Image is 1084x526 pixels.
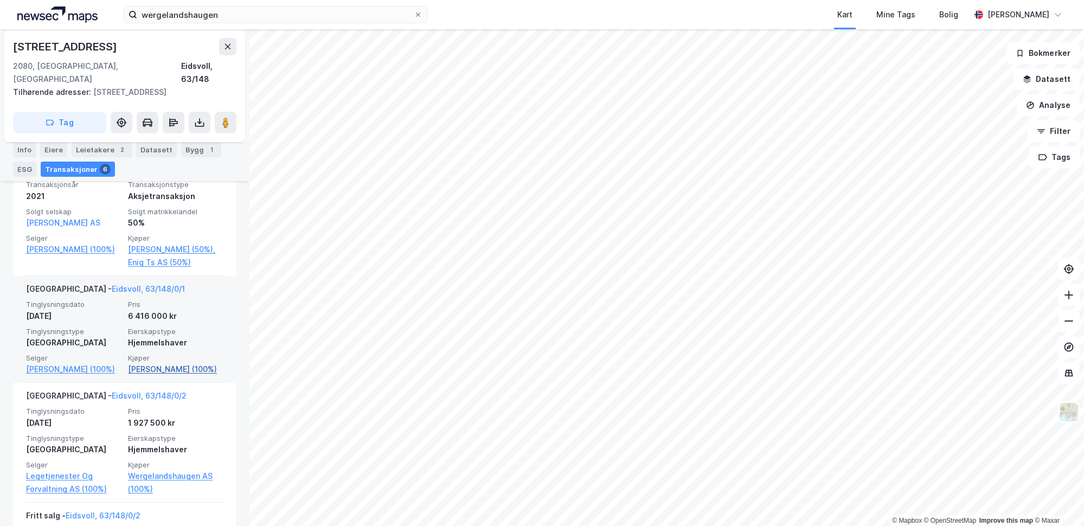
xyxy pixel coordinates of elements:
div: [STREET_ADDRESS] [13,38,119,55]
span: Eierskapstype [128,327,223,336]
span: Transaksjonsår [26,180,121,189]
span: Kjøper [128,460,223,470]
div: [GEOGRAPHIC_DATA] [26,443,121,456]
div: Kontrollprogram for chat [1030,474,1084,526]
div: 1 [206,144,217,155]
button: Datasett [1014,68,1080,90]
a: Enig Ts AS (50%) [128,256,223,269]
button: Filter [1028,120,1080,142]
button: Tags [1029,146,1080,168]
span: Transaksjonstype [128,180,223,189]
span: Pris [128,407,223,416]
a: OpenStreetMap [924,517,977,524]
img: Z [1059,402,1079,422]
div: Transaksjoner [41,162,115,177]
button: Analyse [1017,94,1080,116]
div: Info [13,142,36,157]
a: [PERSON_NAME] (50%), [128,243,223,256]
span: Tinglysningstype [26,434,121,443]
div: [DATE] [26,310,121,323]
div: 6 [100,164,111,175]
a: Mapbox [892,517,922,524]
div: Bygg [181,142,221,157]
div: Kart [837,8,852,21]
div: [GEOGRAPHIC_DATA] - [26,283,185,300]
div: 2 [117,144,127,155]
div: 1 927 500 kr [128,416,223,429]
span: Selger [26,460,121,470]
a: Legetjenester Og Forvaltning AS (100%) [26,470,121,496]
a: Improve this map [979,517,1033,524]
div: [GEOGRAPHIC_DATA] [26,336,121,349]
span: Eierskapstype [128,434,223,443]
button: Bokmerker [1006,42,1080,64]
div: Mine Tags [876,8,915,21]
div: 50% [128,216,223,229]
div: ESG [13,162,36,177]
span: Solgt matrikkelandel [128,207,223,216]
div: Datasett [136,142,177,157]
a: Eidsvoll, 63/148/0/2 [112,391,187,400]
span: Kjøper [128,234,223,243]
input: Søk på adresse, matrikkel, gårdeiere, leietakere eller personer [137,7,414,23]
div: [STREET_ADDRESS] [13,86,228,99]
div: Eiere [40,142,67,157]
span: Tinglysningstype [26,327,121,336]
span: Selger [26,354,121,363]
a: Eidsvoll, 63/148/0/1 [112,284,185,293]
div: Hjemmelshaver [128,443,223,456]
a: [PERSON_NAME] AS [26,218,100,227]
span: Pris [128,300,223,309]
div: [GEOGRAPHIC_DATA] - [26,389,187,407]
span: Kjøper [128,354,223,363]
div: Hjemmelshaver [128,336,223,349]
a: [PERSON_NAME] (100%) [26,243,121,256]
div: Leietakere [72,142,132,157]
span: Tilhørende adresser: [13,87,93,97]
div: 2021 [26,190,121,203]
span: Solgt selskap [26,207,121,216]
div: Bolig [939,8,958,21]
div: 2080, [GEOGRAPHIC_DATA], [GEOGRAPHIC_DATA] [13,60,181,86]
div: [PERSON_NAME] [987,8,1049,21]
a: Eidsvoll, 63/148/0/2 [66,511,140,520]
a: Wergelandshaugen AS (100%) [128,470,223,496]
div: 6 416 000 kr [128,310,223,323]
img: logo.a4113a55bc3d86da70a041830d287a7e.svg [17,7,98,23]
iframe: Chat Widget [1030,474,1084,526]
a: [PERSON_NAME] (100%) [128,363,223,376]
div: Eidsvoll, 63/148 [181,60,236,86]
div: Aksjetransaksjon [128,190,223,203]
span: Selger [26,234,121,243]
a: [PERSON_NAME] (100%) [26,363,121,376]
span: Tinglysningsdato [26,407,121,416]
div: [DATE] [26,416,121,429]
button: Tag [13,112,106,133]
span: Tinglysningsdato [26,300,121,309]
